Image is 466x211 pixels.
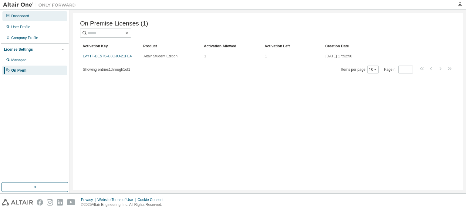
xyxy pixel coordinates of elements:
div: Company Profile [11,36,38,40]
img: linkedin.svg [57,199,63,206]
div: Activation Allowed [204,41,260,51]
div: Managed [11,58,26,63]
div: Dashboard [11,14,29,19]
div: License Settings [4,47,33,52]
span: Showing entries 1 through 1 of 1 [83,67,130,72]
div: Activation Key [83,41,138,51]
div: Product [143,41,199,51]
div: Website Terms of Use [97,197,137,202]
button: 10 [369,67,377,72]
a: LVYTF-BE5TS-U8OJU-21FE4 [83,54,132,58]
span: Page n. [384,66,413,73]
p: © 2025 Altair Engineering, Inc. All Rights Reserved. [81,202,167,207]
div: User Profile [11,25,30,29]
div: Activation Left [265,41,320,51]
img: altair_logo.svg [2,199,33,206]
img: facebook.svg [37,199,43,206]
span: Altair Student Edition [144,54,177,59]
div: Privacy [81,197,97,202]
span: On Premise Licenses (1) [80,20,148,27]
span: [DATE] 17:52:50 [326,54,352,59]
span: 1 [204,54,206,59]
span: 1 [265,54,267,59]
img: youtube.svg [67,199,76,206]
div: On Prem [11,68,26,73]
div: Cookie Consent [137,197,167,202]
span: Items per page [341,66,379,73]
img: Altair One [3,2,79,8]
img: instagram.svg [47,199,53,206]
div: Creation Date [325,41,429,51]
